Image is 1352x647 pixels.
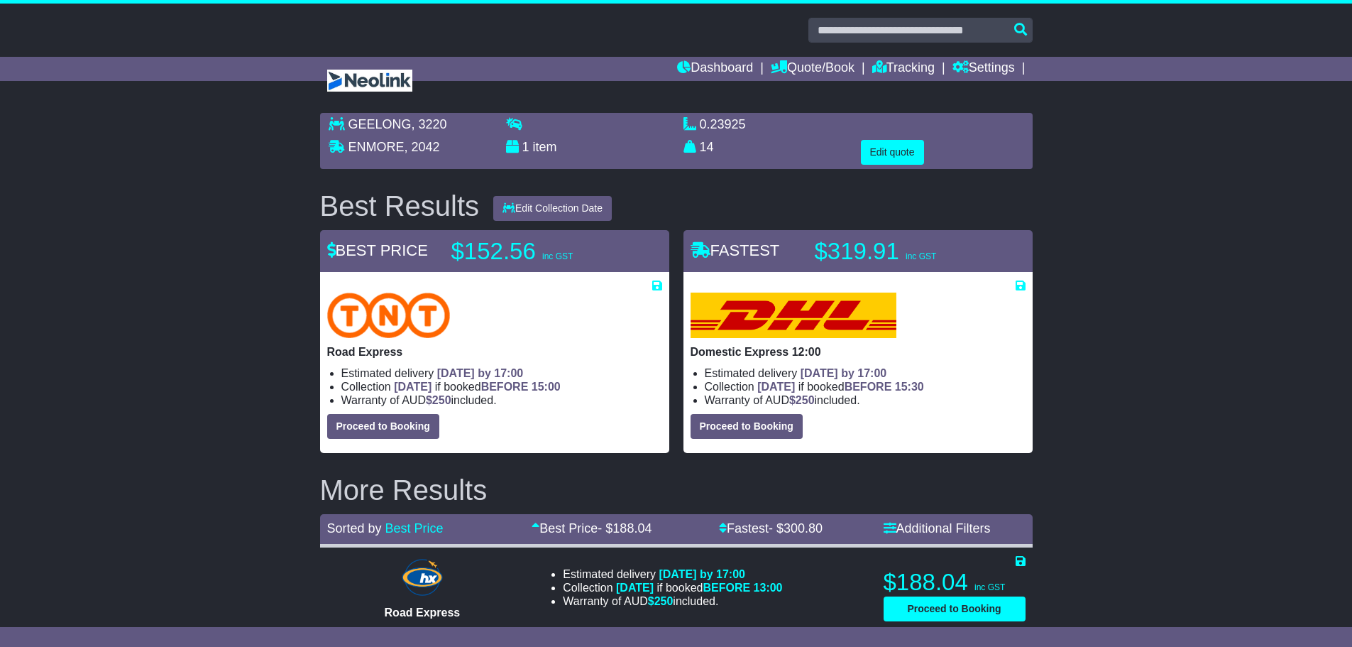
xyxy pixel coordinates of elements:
[612,521,652,535] span: 188.04
[906,251,936,261] span: inc GST
[659,568,745,580] span: [DATE] by 17:00
[974,582,1005,592] span: inc GST
[784,521,823,535] span: 300.80
[895,381,924,393] span: 15:30
[845,381,892,393] span: BEFORE
[348,140,405,154] span: ENMORE
[327,293,451,338] img: TNT Domestic: Road Express
[700,140,714,154] span: 14
[771,57,854,81] a: Quote/Book
[691,293,896,338] img: DHL: Domestic Express 12:00
[385,607,461,619] span: Road Express
[700,117,746,131] span: 0.23925
[757,381,795,393] span: [DATE]
[719,521,823,535] a: Fastest- $300.80
[616,582,782,594] span: if booked
[327,241,428,259] span: BEST PRICE
[563,594,782,608] li: Warranty of AUD included.
[426,394,451,406] span: $
[385,521,444,535] a: Best Price
[691,241,780,259] span: FASTEST
[348,117,412,131] span: GEELONG
[815,237,992,266] p: $319.91
[769,521,823,535] span: - $
[394,381,560,393] span: if booked
[861,140,924,165] button: Edit quote
[394,381,432,393] span: [DATE]
[691,414,803,439] button: Proceed to Booking
[677,57,753,81] a: Dashboard
[481,381,529,393] span: BEFORE
[705,393,1026,407] li: Warranty of AUD included.
[872,57,935,81] a: Tracking
[320,474,1033,506] h2: More Results
[451,237,629,266] p: $152.56
[952,57,1015,81] a: Settings
[532,381,561,393] span: 15:00
[437,367,524,379] span: [DATE] by 17:00
[563,567,782,581] li: Estimated delivery
[563,581,782,594] li: Collection
[884,597,1026,621] button: Proceed to Booking
[399,556,446,599] img: Hunter Express: Road Express
[703,582,750,594] span: BEFORE
[654,595,674,607] span: 250
[532,521,652,535] a: Best Price- $188.04
[327,345,662,359] p: Road Express
[757,381,923,393] span: if booked
[789,394,815,406] span: $
[616,582,654,594] span: [DATE]
[341,380,662,393] li: Collection
[493,196,612,221] button: Edit Collection Date
[313,190,487,222] div: Best Results
[884,568,1026,597] p: $188.04
[327,414,439,439] button: Proceed to Booking
[341,366,662,380] li: Estimated delivery
[542,251,573,261] span: inc GST
[705,366,1026,380] li: Estimated delivery
[533,140,557,154] span: item
[327,521,382,535] span: Sorted by
[598,521,652,535] span: - $
[796,394,815,406] span: 250
[648,595,674,607] span: $
[884,521,991,535] a: Additional Filters
[522,140,529,154] span: 1
[801,367,887,379] span: [DATE] by 17:00
[412,117,447,131] span: , 3220
[754,582,783,594] span: 13:00
[341,393,662,407] li: Warranty of AUD included.
[432,394,451,406] span: 250
[405,140,440,154] span: , 2042
[691,345,1026,359] p: Domestic Express 12:00
[705,380,1026,393] li: Collection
